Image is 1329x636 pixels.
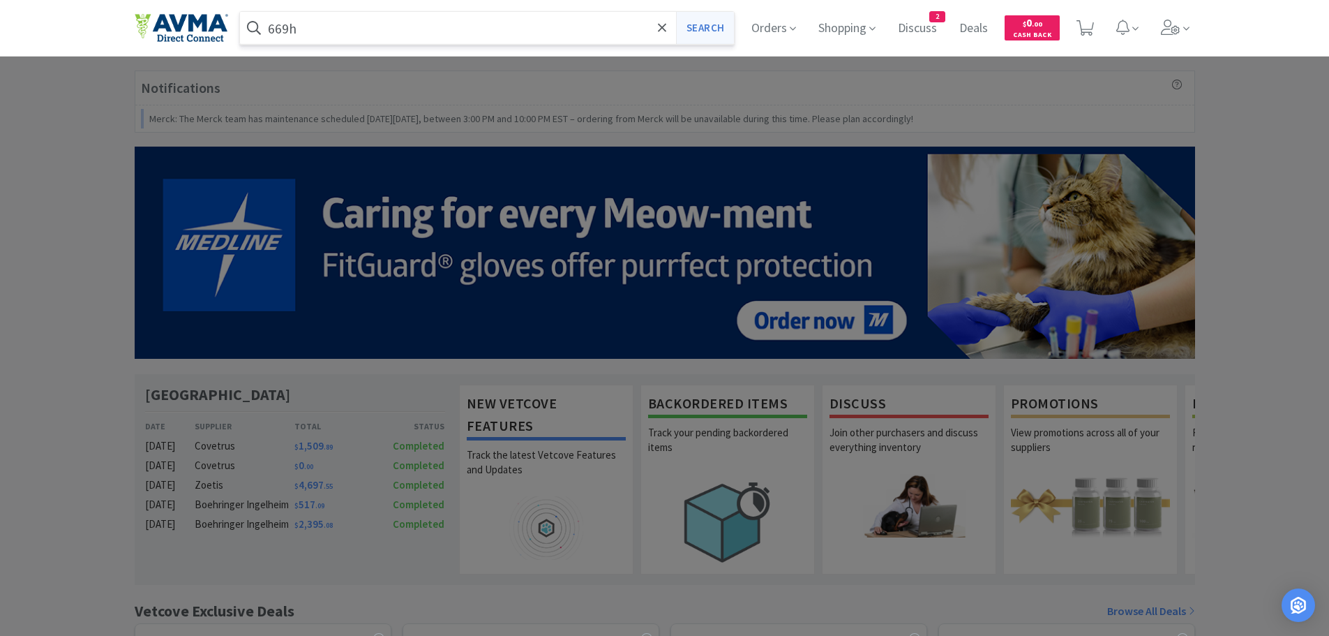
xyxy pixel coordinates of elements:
a: $0.00Cash Back [1005,9,1060,47]
span: 2 [930,12,945,22]
a: Discuss2 [892,22,943,35]
a: Deals [954,22,993,35]
input: Search by item, sku, manufacturer, ingredient, size... [240,12,735,44]
span: . 00 [1032,20,1042,29]
img: e4e33dab9f054f5782a47901c742baa9_102.png [135,13,228,43]
button: Search [676,12,734,44]
span: Cash Back [1013,31,1051,40]
span: $ [1023,20,1026,29]
div: Open Intercom Messenger [1282,589,1315,622]
span: 0 [1023,16,1042,29]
